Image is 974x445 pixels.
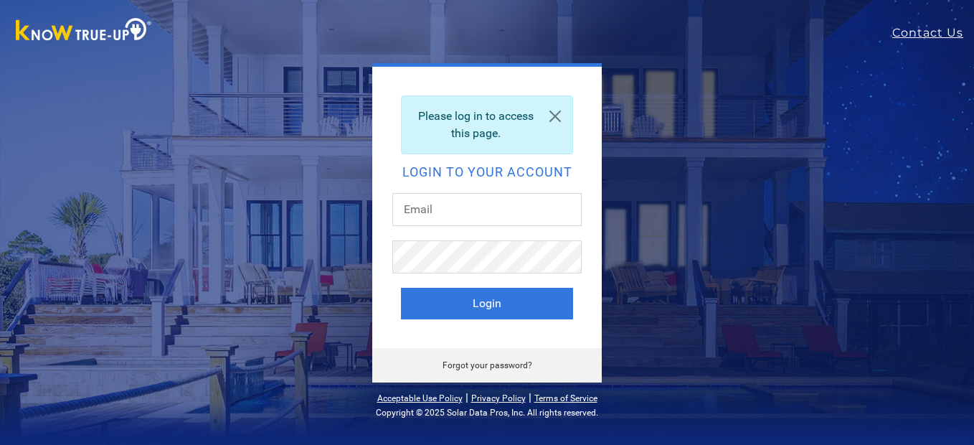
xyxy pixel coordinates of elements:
h2: Login to your account [401,166,573,179]
a: Close [538,96,572,136]
a: Privacy Policy [471,393,526,403]
a: Contact Us [892,24,974,42]
span: | [529,390,531,404]
span: | [465,390,468,404]
a: Terms of Service [534,393,597,403]
input: Email [392,193,582,226]
button: Login [401,288,573,319]
a: Forgot your password? [443,360,532,370]
div: Please log in to access this page. [401,95,573,154]
a: Acceptable Use Policy [377,393,463,403]
img: Know True-Up [9,15,159,47]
